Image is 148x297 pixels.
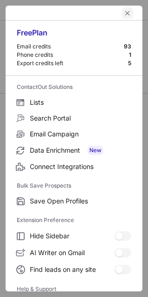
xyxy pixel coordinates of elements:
label: Connect Integrations [6,159,142,175]
label: ContactOut Solutions [17,80,131,94]
label: Extension Preference [17,213,131,228]
label: Hide Sidebar [6,228,142,244]
button: right-button [15,8,24,18]
label: AI Writer on Gmail [6,244,142,261]
label: Lists [6,94,142,110]
div: Free Plan [17,28,131,43]
div: Export credits left [17,60,128,67]
button: left-button [122,7,133,19]
span: Hide Sidebar [30,232,114,240]
label: Save Open Profiles [6,193,142,209]
div: 5 [128,60,131,67]
div: Email credits [17,43,124,50]
span: Find leads on any site [30,265,114,274]
span: Email Campaign [30,130,131,138]
label: Find leads on any site [6,261,142,278]
div: 1 [129,51,131,59]
label: Search Portal [6,110,142,126]
span: Connect Integrations [30,162,131,171]
span: Search Portal [30,114,131,122]
label: Data Enrichment New [6,142,142,159]
label: Help & Support [17,282,131,297]
span: Save Open Profiles [30,197,131,205]
label: Email Campaign [6,126,142,142]
span: Lists [30,98,131,107]
span: AI Writer on Gmail [30,249,114,257]
label: Bulk Save Prospects [17,178,131,193]
div: 93 [124,43,131,50]
span: Data Enrichment [30,146,131,155]
span: New [87,146,103,155]
div: Phone credits [17,51,129,59]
